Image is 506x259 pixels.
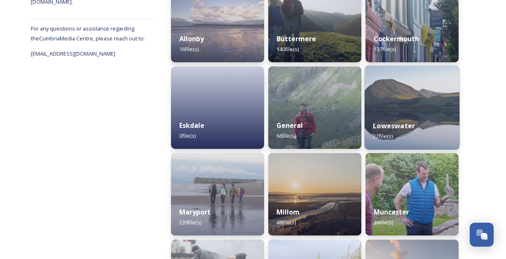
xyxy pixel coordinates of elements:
[31,25,145,42] span: For any questions or assistance regarding the Cumbria Media Centre, please reach out to:
[179,34,204,43] strong: Allonby
[268,153,361,235] img: Haverigg-59.jpg
[179,132,196,139] span: 0 file(s)
[268,66,361,149] img: Lakes%2520Cumbria%2520Tourism1445.jpg
[276,45,299,53] span: 140 file(s)
[365,153,459,235] img: Attract%2520and%2520Disperse%2520%2837%2520of%25201364%29.jpg
[373,132,393,140] span: 32 file(s)
[373,121,415,130] strong: Loweswater
[365,66,460,150] img: Loweswater4.jpg
[276,34,316,43] strong: Buttermere
[179,219,201,226] span: 239 file(s)
[276,132,296,139] span: 66 file(s)
[374,45,396,53] span: 137 file(s)
[31,50,115,57] span: [EMAIL_ADDRESS][DOMAIN_NAME]
[179,207,211,217] strong: Maryport
[276,121,303,130] strong: General
[374,207,409,217] strong: Muncaster
[276,207,300,217] strong: Millom
[179,45,199,53] span: 16 file(s)
[374,219,393,226] span: 36 file(s)
[276,219,296,226] span: 48 file(s)
[171,153,264,235] img: Maryport-Family-108.jpg
[470,223,494,247] button: Open Chat
[374,34,419,43] strong: Cockermouth
[179,121,204,130] strong: Eskdale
